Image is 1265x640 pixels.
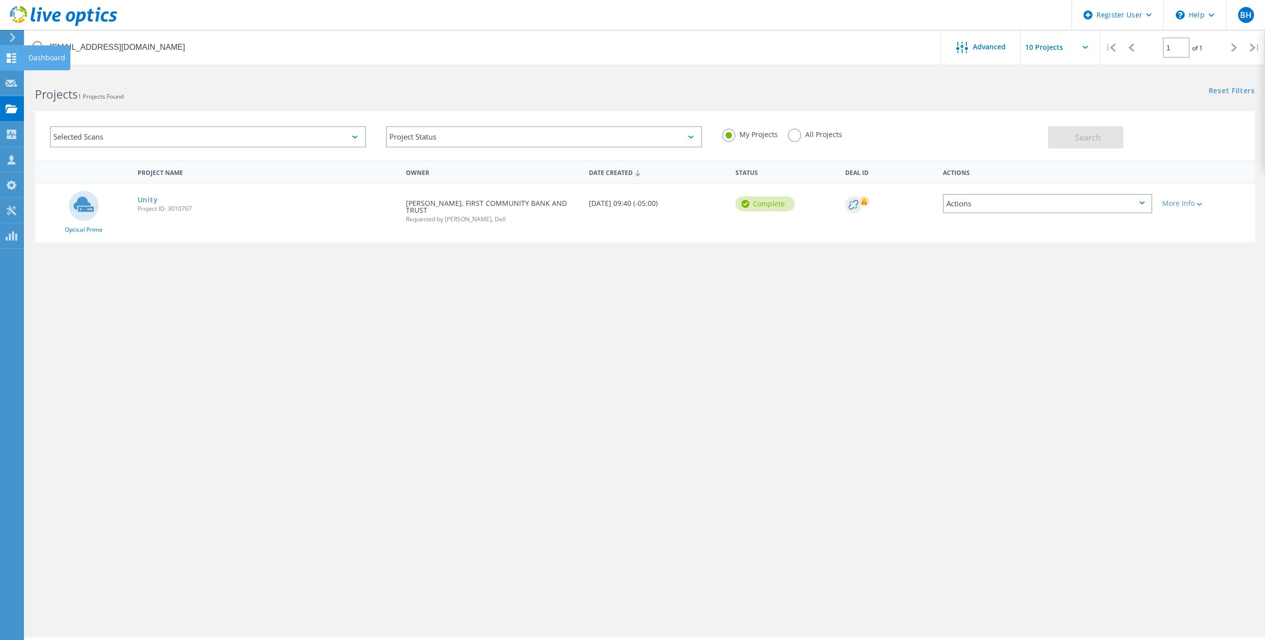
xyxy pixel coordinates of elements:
span: Project ID: 3010767 [138,206,396,212]
b: Projects [35,86,78,102]
div: Actions [938,162,1157,181]
label: All Projects [788,129,842,138]
div: | [1245,30,1265,65]
div: Dashboard [28,54,65,61]
button: Search [1048,126,1123,149]
div: Deal Id [840,162,938,181]
span: Search [1075,132,1101,143]
a: Unity [138,196,158,203]
label: My Projects [722,129,778,138]
div: Actions [943,194,1152,213]
div: [PERSON_NAME], FIRST COMMUNITY BANK AND TRUST [401,184,584,232]
span: Advanced [973,43,1006,50]
a: Reset Filters [1209,87,1255,96]
span: of 1 [1192,44,1203,52]
input: Search projects by name, owner, ID, company, etc [25,30,941,65]
div: Status [730,162,840,181]
div: [DATE] 09:40 (-05:00) [584,184,730,217]
span: Optical Prime [65,227,103,233]
span: 1 Projects Found [78,92,124,101]
div: | [1100,30,1121,65]
span: Requested by [PERSON_NAME], Dell [406,216,579,222]
svg: \n [1176,10,1185,19]
a: Live Optics Dashboard [10,21,117,28]
div: Owner [401,162,584,181]
div: Project Status [386,126,702,148]
div: Complete [735,196,795,211]
div: Selected Scans [50,126,366,148]
span: BH [1240,11,1252,19]
div: More Info [1162,200,1250,207]
div: Date Created [584,162,730,181]
div: Project Name [133,162,401,181]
